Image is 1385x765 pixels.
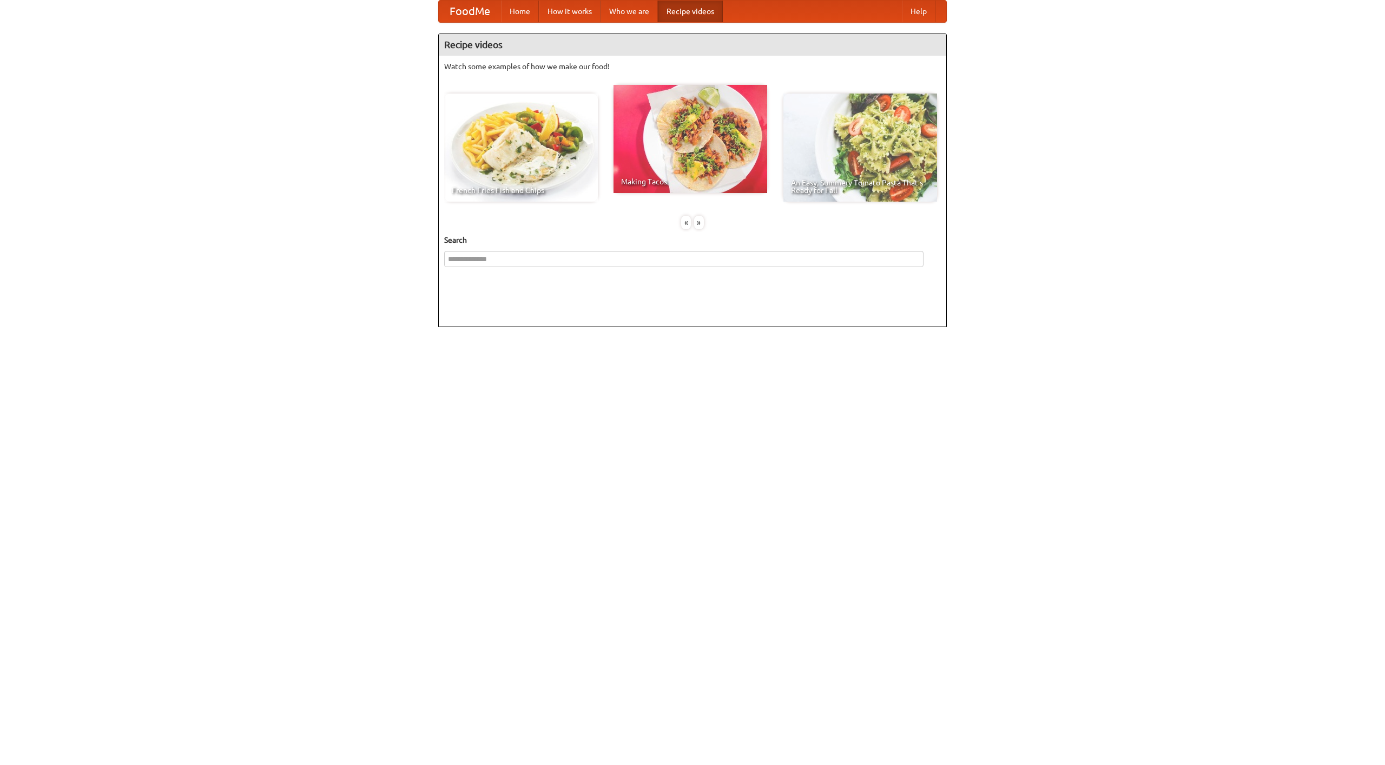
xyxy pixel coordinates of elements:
[539,1,601,22] a: How it works
[444,61,941,72] p: Watch some examples of how we make our food!
[439,34,946,56] h4: Recipe videos
[444,235,941,245] h5: Search
[681,216,691,229] div: «
[902,1,935,22] a: Help
[439,1,501,22] a: FoodMe
[658,1,723,22] a: Recipe videos
[791,179,929,194] span: An Easy, Summery Tomato Pasta That's Ready for Fall
[601,1,658,22] a: Who we are
[501,1,539,22] a: Home
[614,85,767,193] a: Making Tacos
[694,216,704,229] div: »
[452,187,590,194] span: French Fries Fish and Chips
[621,178,760,185] span: Making Tacos
[444,94,598,202] a: French Fries Fish and Chips
[783,94,937,202] a: An Easy, Summery Tomato Pasta That's Ready for Fall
